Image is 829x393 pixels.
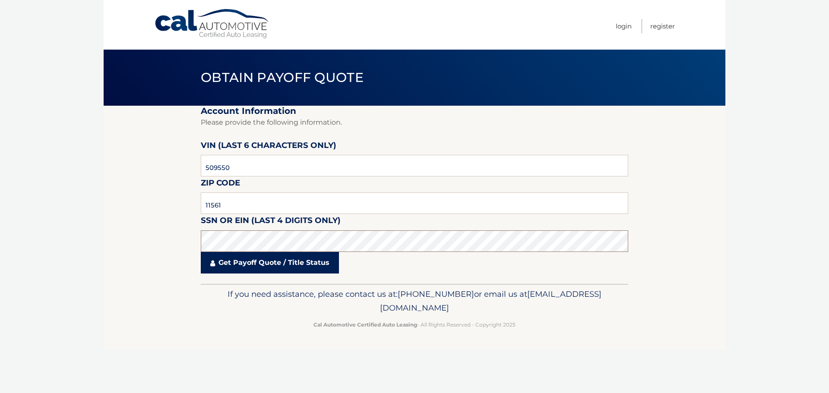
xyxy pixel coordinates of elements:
[650,19,675,33] a: Register
[201,214,341,230] label: SSN or EIN (last 4 digits only)
[313,321,417,328] strong: Cal Automotive Certified Auto Leasing
[201,69,364,85] span: Obtain Payoff Quote
[201,116,628,129] p: Please provide the following information.
[201,139,336,155] label: VIN (last 6 characters only)
[201,106,628,116] h2: Account Information
[616,19,632,33] a: Login
[201,252,339,274] a: Get Payoff Quote / Title Status
[398,289,474,299] span: [PHONE_NUMBER]
[154,9,271,39] a: Cal Automotive
[201,176,240,192] label: Zip Code
[206,287,623,315] p: If you need assistance, please contact us at: or email us at
[206,320,623,329] p: - All Rights Reserved - Copyright 2025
